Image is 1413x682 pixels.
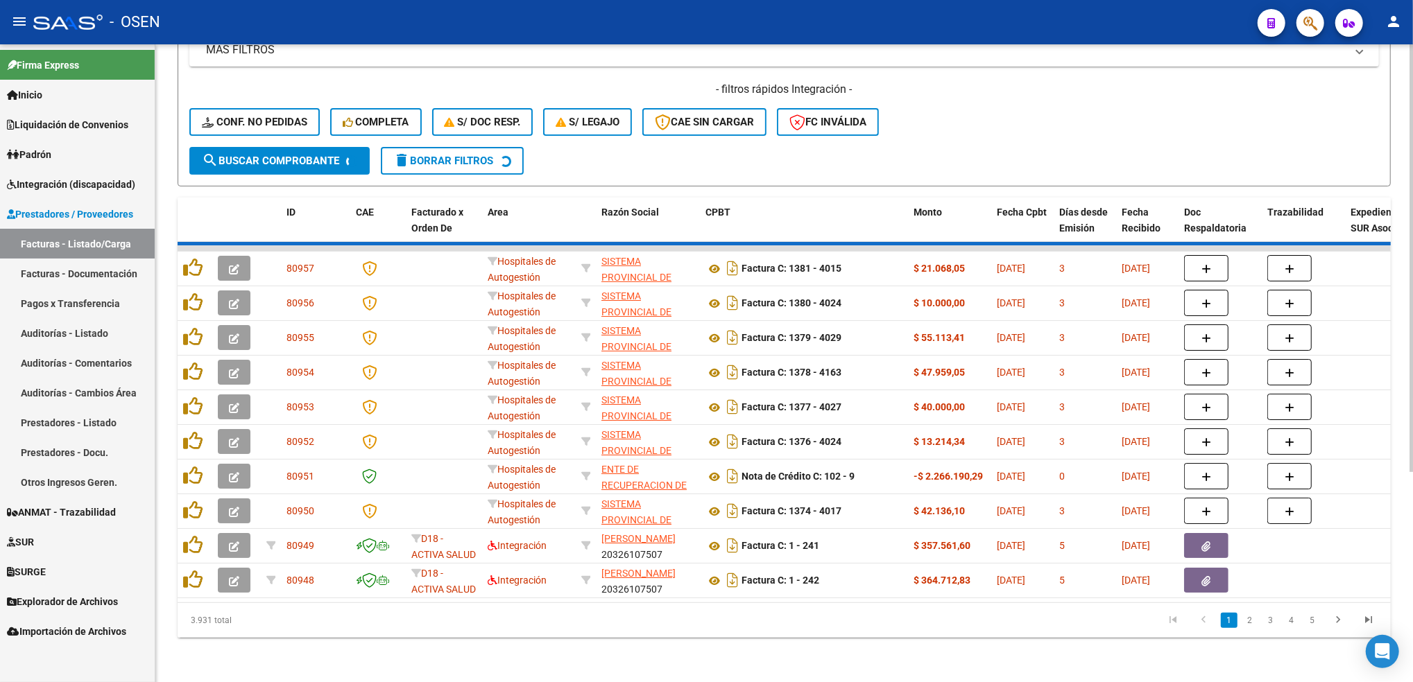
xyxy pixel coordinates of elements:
[286,505,314,516] span: 80950
[742,298,841,309] strong: Factura C: 1380 - 4024
[556,116,619,128] span: S/ legajo
[286,436,314,447] span: 80952
[488,575,547,586] span: Integración
[596,198,700,259] datatable-header-cell: Razón Social
[914,505,965,516] strong: $ 42.136,10
[330,108,422,136] button: Completa
[601,533,676,544] span: [PERSON_NAME]
[601,207,659,218] span: Razón Social
[1122,471,1150,482] span: [DATE]
[286,401,314,412] span: 80953
[286,540,314,551] span: 80949
[1116,198,1179,259] datatable-header-cell: Fecha Recibido
[356,207,374,218] span: CAE
[1122,263,1150,274] span: [DATE]
[601,464,693,570] span: ENTE DE RECUPERACION DE FONDOS PARA EL FORTALECIMIENTO DEL SISTEMA DE SALUD DE MENDOZA (REFORSAL)...
[601,462,694,491] div: 30718615700
[202,155,339,167] span: Buscar Comprobante
[601,427,694,456] div: 30691822849
[742,471,855,482] strong: Nota de Crédito C: 102 - 9
[1059,367,1065,378] span: 3
[445,116,521,128] span: S/ Doc Resp.
[189,147,370,175] button: Buscar Comprobante
[997,263,1025,274] span: [DATE]
[705,207,730,218] span: CPBT
[432,108,533,136] button: S/ Doc Resp.
[7,147,51,162] span: Padrón
[206,42,1346,58] mat-panel-title: MAS FILTROS
[1059,297,1065,308] span: 3
[723,292,742,314] i: Descargar documento
[1122,505,1150,516] span: [DATE]
[7,207,133,222] span: Prestadores / Proveedores
[7,534,34,550] span: SUR
[7,87,42,103] span: Inicio
[601,392,694,421] div: 30691822849
[601,496,694,525] div: 30691822849
[1059,540,1065,551] span: 5
[286,471,314,482] span: 80951
[601,256,671,299] span: SISTEMA PROVINCIAL DE SALUD
[7,594,118,609] span: Explorador de Archivos
[723,500,742,522] i: Descargar documento
[655,116,754,128] span: CAE SIN CARGAR
[914,540,970,551] strong: $ 357.561,60
[488,325,556,352] span: Hospitales de Autogestión
[488,464,556,491] span: Hospitales de Autogestión
[723,326,742,349] i: Descargar documento
[997,540,1025,551] span: [DATE]
[914,436,965,447] strong: $ 13.214,34
[997,505,1025,516] span: [DATE]
[1184,207,1247,234] span: Doc Respaldatoria
[601,360,671,403] span: SISTEMA PROVINCIAL DE SALUD
[286,575,314,586] span: 80948
[7,505,116,520] span: ANMAT - Trazabilidad
[488,498,556,525] span: Hospitales de Autogestión
[1122,540,1150,551] span: [DATE]
[742,506,841,517] strong: Factura C: 1374 - 4017
[482,198,576,259] datatable-header-cell: Area
[1059,263,1065,274] span: 3
[7,624,126,639] span: Importación de Archivos
[723,465,742,487] i: Descargar documento
[601,531,694,560] div: 20326107507
[914,207,942,218] span: Monto
[742,437,841,448] strong: Factura C: 1376 - 4024
[1059,401,1065,412] span: 3
[488,290,556,317] span: Hospitales de Autogestión
[1122,436,1150,447] span: [DATE]
[286,297,314,308] span: 80956
[642,108,767,136] button: CAE SIN CARGAR
[543,108,632,136] button: S/ legajo
[202,152,219,168] mat-icon: search
[997,367,1025,378] span: [DATE]
[914,471,983,482] strong: -$ 2.266.190,29
[1267,207,1324,218] span: Trazabilidad
[997,401,1025,412] span: [DATE]
[742,402,841,413] strong: Factura C: 1377 - 4027
[488,540,547,551] span: Integración
[601,566,694,595] div: 20326107507
[110,7,160,37] span: - OSEN
[1385,13,1402,30] mat-icon: person
[1059,575,1065,586] span: 5
[1059,505,1065,516] span: 3
[601,394,671,437] span: SISTEMA PROVINCIAL DE SALUD
[1262,198,1345,259] datatable-header-cell: Trazabilidad
[742,263,841,274] strong: Factura C: 1381 - 4015
[1059,332,1065,343] span: 3
[350,198,406,259] datatable-header-cell: CAE
[723,396,742,418] i: Descargar documento
[488,207,508,218] span: Area
[488,429,556,456] span: Hospitales de Autogestión
[1351,207,1412,234] span: Expediente SUR Asociado
[742,333,841,344] strong: Factura C: 1379 - 4029
[488,394,556,421] span: Hospitales de Autogestión
[777,108,879,136] button: FC Inválida
[789,116,866,128] span: FC Inválida
[1059,436,1065,447] span: 3
[601,429,671,472] span: SISTEMA PROVINCIAL DE SALUD
[1059,471,1065,482] span: 0
[997,297,1025,308] span: [DATE]
[1059,207,1108,234] span: Días desde Emisión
